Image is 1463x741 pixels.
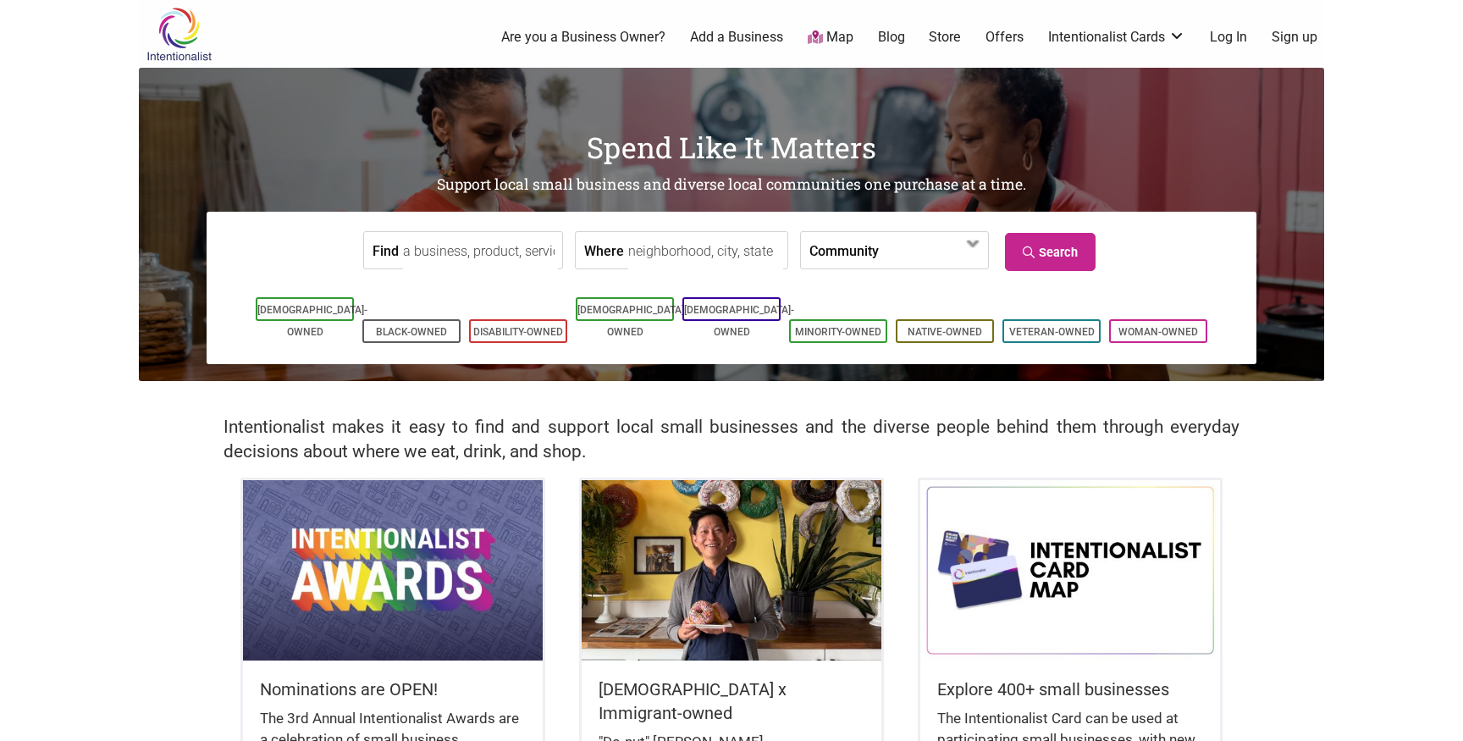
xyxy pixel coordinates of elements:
[1272,28,1317,47] a: Sign up
[243,480,543,660] img: Intentionalist Awards
[985,28,1024,47] a: Offers
[920,480,1220,660] img: Intentionalist Card Map
[1009,326,1095,338] a: Veteran-Owned
[139,174,1324,196] h2: Support local small business and diverse local communities one purchase at a time.
[473,326,563,338] a: Disability-Owned
[599,677,864,725] h5: [DEMOGRAPHIC_DATA] x Immigrant-owned
[501,28,665,47] a: Are you a Business Owner?
[795,326,881,338] a: Minority-Owned
[929,28,961,47] a: Store
[257,304,367,338] a: [DEMOGRAPHIC_DATA]-Owned
[690,28,783,47] a: Add a Business
[908,326,982,338] a: Native-Owned
[224,415,1239,464] h2: Intentionalist makes it easy to find and support local small businesses and the diverse people be...
[403,232,558,270] input: a business, product, service
[878,28,905,47] a: Blog
[684,304,794,338] a: [DEMOGRAPHIC_DATA]-Owned
[584,232,624,268] label: Where
[1048,28,1185,47] a: Intentionalist Cards
[1118,326,1198,338] a: Woman-Owned
[373,232,399,268] label: Find
[139,127,1324,168] h1: Spend Like It Matters
[809,232,879,268] label: Community
[628,232,783,270] input: neighborhood, city, state
[577,304,687,338] a: [DEMOGRAPHIC_DATA]-Owned
[808,28,853,47] a: Map
[1210,28,1247,47] a: Log In
[260,677,526,701] h5: Nominations are OPEN!
[1005,233,1096,271] a: Search
[582,480,881,660] img: King Donuts - Hong Chhuor
[937,677,1203,701] h5: Explore 400+ small businesses
[376,326,447,338] a: Black-Owned
[139,7,219,62] img: Intentionalist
